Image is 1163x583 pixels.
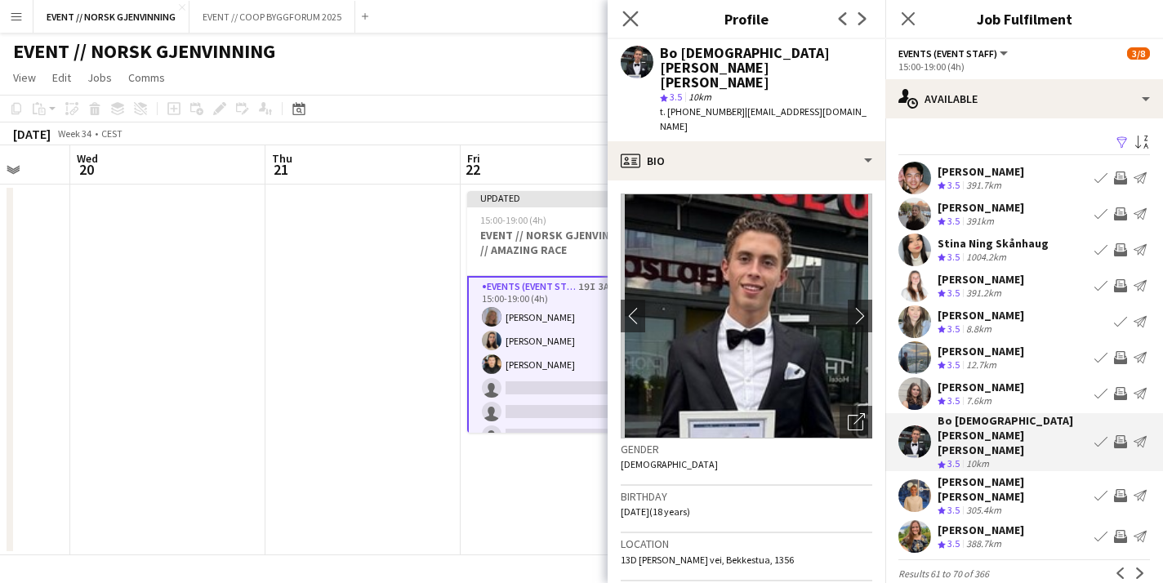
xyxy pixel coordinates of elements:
span: Thu [272,151,292,166]
div: 7.6km [963,394,995,408]
span: View [13,70,36,85]
div: Stina Ning Skånhaug [938,236,1049,251]
span: 3.5 [947,323,960,335]
span: 3.5 [947,179,960,191]
span: 15:00-19:00 (4h) [480,214,546,226]
h3: Job Fulfilment [885,8,1163,29]
div: [PERSON_NAME] [938,200,1024,215]
span: | [EMAIL_ADDRESS][DOMAIN_NAME] [660,105,867,132]
div: Bo [DEMOGRAPHIC_DATA][PERSON_NAME] [PERSON_NAME] [660,46,872,90]
h3: Profile [608,8,885,29]
a: Jobs [81,67,118,88]
div: 391.7km [963,179,1005,193]
span: Fri [467,151,480,166]
span: Jobs [87,70,112,85]
span: 3.5 [947,504,960,516]
div: [PERSON_NAME] [938,380,1024,394]
h3: EVENT // NORSK GJENVINNING // AMAZING RACE [467,228,650,257]
span: [DEMOGRAPHIC_DATA] [621,458,718,470]
a: Edit [46,67,78,88]
h1: EVENT // NORSK GJENVINNING [13,39,275,64]
span: 3.5 [670,91,682,103]
h3: Birthday [621,489,872,504]
app-job-card: Updated15:00-19:00 (4h)3/8EVENT // NORSK GJENVINNING // AMAZING RACE1 RoleEvents (Event Staff)19I... [467,191,650,433]
div: [PERSON_NAME] [938,272,1024,287]
div: [PERSON_NAME] [938,523,1024,537]
span: t. [PHONE_NUMBER] [660,105,745,118]
span: 22 [465,160,480,179]
span: [DATE] (18 years) [621,505,690,518]
span: 3.5 [947,394,960,407]
span: Comms [128,70,165,85]
span: 3.5 [947,358,960,371]
span: 21 [270,160,292,179]
div: 15:00-19:00 (4h) [898,60,1150,73]
span: 13D [PERSON_NAME] vei, Bekkestua, 1356 [621,554,794,566]
span: 3.5 [947,457,960,470]
div: Available [885,79,1163,118]
div: [PERSON_NAME] [938,308,1024,323]
div: Bo [DEMOGRAPHIC_DATA][PERSON_NAME] [PERSON_NAME] [938,413,1088,457]
div: 388.7km [963,537,1005,551]
div: Bio [608,141,885,180]
h3: Gender [621,442,872,456]
span: 3.5 [947,287,960,299]
span: Week 34 [54,127,95,140]
div: [PERSON_NAME] [938,164,1024,179]
span: 20 [74,160,98,179]
span: 10km [685,91,715,103]
button: Events (Event Staff) [898,47,1010,60]
span: 3.5 [947,251,960,263]
a: Comms [122,67,172,88]
span: 3.5 [947,537,960,550]
app-card-role: Events (Event Staff)19I3A3/815:00-19:00 (4h)[PERSON_NAME][PERSON_NAME][PERSON_NAME] [467,276,650,501]
div: 1004.2km [963,251,1009,265]
div: CEST [101,127,123,140]
button: EVENT // COOP BYGGFORUM 2025 [189,1,355,33]
div: 10km [963,457,992,471]
div: [DATE] [13,126,51,142]
h3: Location [621,536,872,551]
img: Crew avatar or photo [621,194,872,438]
div: [PERSON_NAME] [938,344,1024,358]
div: 391.2km [963,287,1005,300]
span: Results 61 to 70 of 366 [898,567,989,580]
span: 3.5 [947,215,960,227]
div: 12.7km [963,358,1000,372]
div: 8.8km [963,323,995,336]
a: View [7,67,42,88]
div: [PERSON_NAME] [PERSON_NAME] [938,474,1088,504]
div: Updated [467,191,650,204]
span: 3/8 [1127,47,1150,60]
div: 391km [963,215,997,229]
span: Events (Event Staff) [898,47,997,60]
button: EVENT // NORSK GJENVINNING [33,1,189,33]
div: Open photos pop-in [840,406,872,438]
span: Wed [77,151,98,166]
div: 305.4km [963,504,1005,518]
span: Edit [52,70,71,85]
